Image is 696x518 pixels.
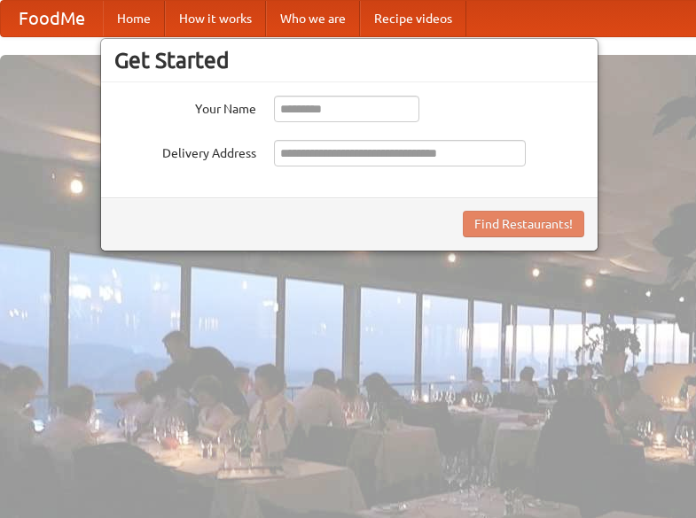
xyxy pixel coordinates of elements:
[114,47,584,73] h3: Get Started
[266,1,360,36] a: Who we are
[165,1,266,36] a: How it works
[114,140,256,162] label: Delivery Address
[114,96,256,118] label: Your Name
[103,1,165,36] a: Home
[1,1,103,36] a: FoodMe
[360,1,466,36] a: Recipe videos
[463,211,584,237] button: Find Restaurants!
